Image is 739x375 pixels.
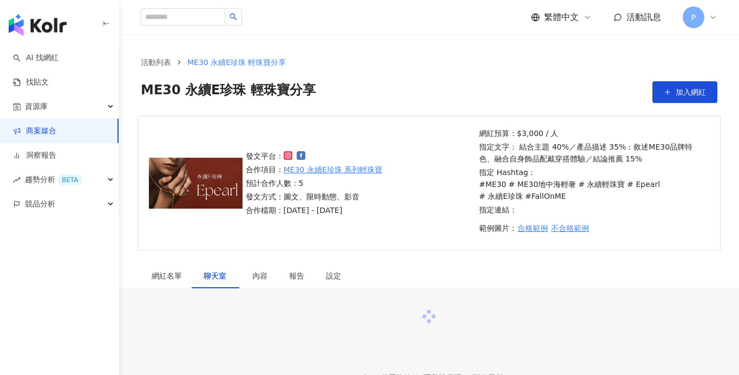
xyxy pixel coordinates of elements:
[525,190,566,202] p: #FallOnME
[204,272,231,280] span: 聊天室
[551,217,590,239] button: 不合格範例
[627,178,660,190] p: # Epearl
[13,150,56,161] a: 洞察報告
[551,224,589,232] span: 不合格範例
[139,56,173,68] a: 活動列表
[691,11,696,23] span: P
[518,224,548,232] span: 合格範例
[246,191,383,203] p: 發文方式：圖文、限時動態、影音
[252,270,267,282] div: 內容
[25,94,48,119] span: 資源庫
[676,88,706,96] span: 加入網紅
[479,141,706,165] p: 指定文字： 結合主題 40%／產品描述 35%：敘述ME30品牌特色、融合自身飾品配戴穿搭體驗／結論推薦 15%
[479,166,706,202] p: 指定 Hashtag：
[57,174,82,185] div: BETA
[479,190,523,202] p: # 永續E珍珠
[289,270,304,282] div: 報告
[517,217,548,239] button: 合格範例
[544,11,579,23] span: 繁體中文
[187,58,286,67] span: ME30 永續E珍珠 輕珠寶分享
[25,167,82,192] span: 趨勢分析
[479,178,506,190] p: #ME30
[508,178,576,190] p: # ME30地中海輕奢
[626,12,661,22] span: 活動訊息
[141,81,316,103] span: ME30 永續E珍珠 輕珠寶分享
[284,164,383,176] a: ME30 永續E珍珠 系列輕珠寶
[652,81,717,103] button: 加入網紅
[25,192,55,216] span: 競品分析
[479,204,706,216] p: 指定連結：
[230,13,237,21] span: search
[13,53,58,63] a: searchAI 找網紅
[246,150,383,162] p: 發文平台：
[9,14,67,36] img: logo
[152,270,182,282] div: 網紅名單
[326,270,341,282] div: 設定
[246,204,383,216] p: 合作檔期：[DATE] - [DATE]
[13,176,21,184] span: rise
[246,164,383,176] p: 合作項目：
[246,177,383,189] p: 預計合作人數：5
[578,178,625,190] p: # 永續輕珠寶
[149,158,243,209] img: ME30 永續E珍珠 系列輕珠寶
[479,217,706,239] p: 範例圖片：
[479,127,706,139] p: 網紅預算：$3,000 / 人
[13,126,56,137] a: 商案媒合
[13,77,49,88] a: 找貼文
